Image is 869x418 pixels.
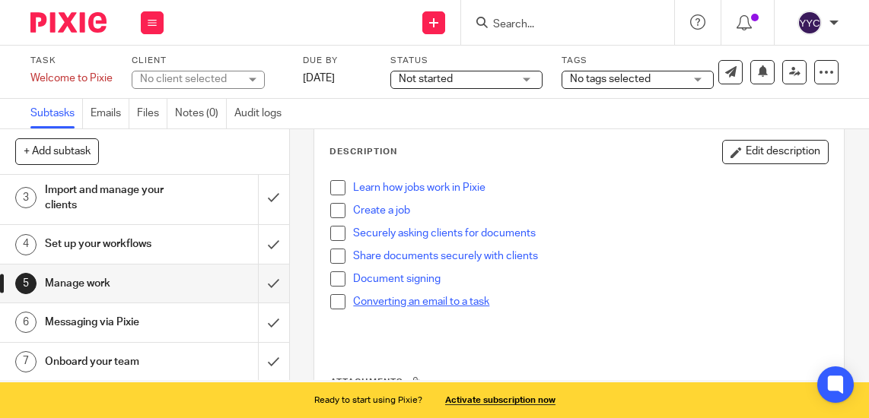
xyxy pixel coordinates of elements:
[353,205,410,216] a: Create a job
[562,55,714,67] label: Tags
[353,251,538,261] a: Share documents securely with clients
[30,12,107,33] img: Pixie
[390,55,543,67] label: Status
[15,351,37,372] div: 7
[234,99,289,128] a: Audit logs
[15,312,37,333] div: 6
[570,74,651,84] span: No tags selected
[15,234,37,255] div: 4
[132,55,284,67] label: Client
[30,55,113,67] label: Task
[45,311,177,334] h1: Messaging via Pixie
[15,138,99,164] button: + Add subtask
[492,18,629,32] input: Search
[91,99,129,128] a: Emails
[303,55,371,67] label: Due by
[30,99,83,128] a: Subtasks
[303,73,335,84] span: [DATE]
[140,71,239,87] div: No client selected
[797,11,822,35] img: svg%3E
[45,350,177,373] h1: Onboard your team
[45,272,177,295] h1: Manage work
[353,296,489,307] a: Converting an email to a task
[353,228,536,239] a: Securely asking clients for documents
[45,179,177,217] h1: Import and manage your clients
[175,99,227,128] a: Notes (0)
[15,273,37,294] div: 5
[45,233,177,255] h1: Set up your workflows
[30,71,113,86] div: Welcome to Pixie
[330,378,403,386] span: Attachments
[353,182,485,193] a: Learn how jobs work in Pixie
[399,74,453,84] span: Not started
[353,274,441,284] a: Document signing
[329,146,397,158] p: Description
[15,187,37,208] div: 3
[722,140,829,164] button: Edit description
[137,99,167,128] a: Files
